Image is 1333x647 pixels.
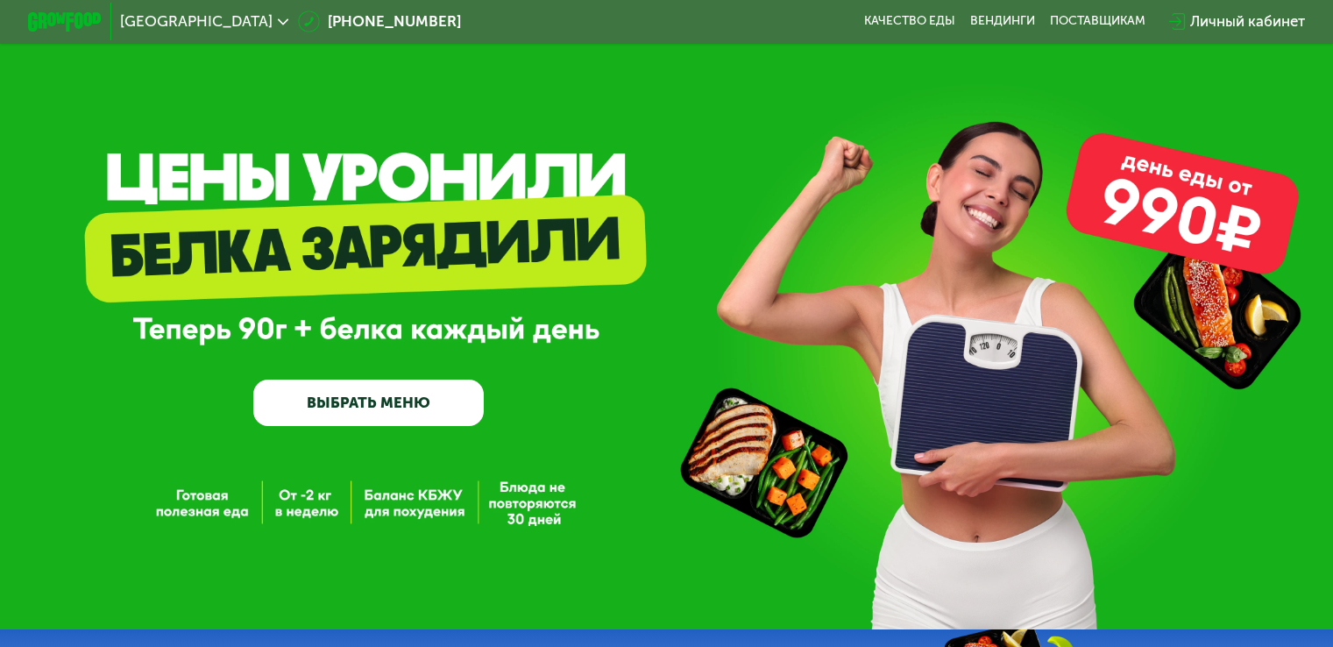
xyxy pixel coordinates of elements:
[298,11,461,32] a: [PHONE_NUMBER]
[253,380,484,426] a: ВЫБРАТЬ МЕНЮ
[864,14,955,29] a: Качество еды
[970,14,1035,29] a: Вендинги
[120,14,273,29] span: [GEOGRAPHIC_DATA]
[1190,11,1305,32] div: Личный кабинет
[1050,14,1145,29] div: поставщикам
